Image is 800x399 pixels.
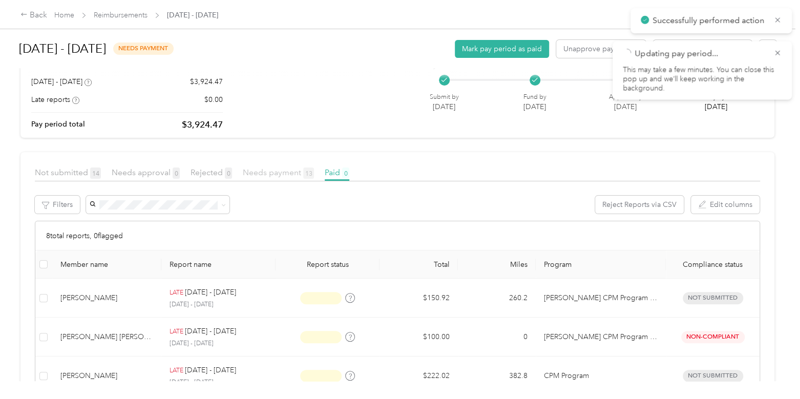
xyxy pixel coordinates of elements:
button: Edit columns [691,196,760,214]
span: Not submitted [35,167,101,177]
th: Program [536,250,666,279]
p: [DATE] [705,101,727,112]
div: Member name [60,260,153,269]
p: Submit by [430,93,459,102]
a: Home [54,11,74,19]
span: 0 [342,167,349,179]
div: 8 total reports, 0 flagged [35,221,760,250]
p: CPM Program [544,370,658,382]
span: unpaying [300,292,342,304]
h1: [DATE] - [DATE] [19,36,106,61]
td: 382.8 [458,356,536,395]
div: Miles [466,260,528,269]
td: 260.2 [458,279,536,318]
th: Report name [161,250,276,279]
td: 0 [458,318,536,356]
td: CPM Program [536,356,666,395]
p: LATE [170,366,183,375]
p: LATE [170,327,183,337]
span: [DATE] - [DATE] [167,10,218,20]
button: Mark pay period as paid [455,40,549,58]
span: needs payment [113,43,174,54]
td: $222.02 [380,356,457,395]
p: [DATE] [609,101,642,112]
button: Filters [35,196,80,214]
p: $3,924.47 [182,118,223,131]
p: [DATE] - [DATE] [185,365,236,376]
td: T. Disney CPM Program (Compliance) [536,279,666,318]
p: [PERSON_NAME] CPM Program (Compliance) [544,292,658,304]
p: [DATE] - [DATE] [185,287,236,298]
p: LATE [170,288,183,298]
span: 14 [90,167,101,179]
p: $0.00 [204,94,223,105]
iframe: Everlance-gr Chat Button Frame [743,342,800,399]
p: [PERSON_NAME] CPM Program (Compliance) [544,331,658,343]
p: $3,924.47 [190,76,223,87]
span: unpaying [300,331,342,343]
span: Compliance status [674,260,751,269]
p: [DATE] [523,101,546,112]
div: Late reports [31,94,79,105]
a: Reimbursements [94,11,148,19]
p: This may take a few minutes. You can close this pop up and we’ll keep working in the background. [623,65,782,93]
p: Fund by [523,93,546,102]
span: Not submitted [683,370,743,382]
span: Not submitted [683,292,743,304]
td: T. Disney CPM Program (Compliance) [536,318,666,356]
p: Approve by [609,93,642,102]
p: Updating pay period... [635,47,766,60]
p: [DATE] - [DATE] [170,378,267,387]
div: [PERSON_NAME] [PERSON_NAME] [60,331,153,343]
span: Report status [284,260,371,269]
span: Rejected [191,167,232,177]
span: Non-Compliant [681,331,745,343]
p: Successfully performed action [652,14,766,27]
button: Reject Reports via CSV [595,196,684,214]
div: Total [388,260,449,269]
span: unpaying [300,370,342,382]
p: [DATE] [430,101,459,112]
span: Needs approval [112,167,180,177]
div: [DATE] - [DATE] [31,76,92,87]
button: Generate funding request [653,40,752,58]
td: $100.00 [380,318,457,356]
div: [PERSON_NAME] [60,292,153,304]
p: [DATE] - [DATE] [170,300,267,309]
p: Pay period total [31,119,85,130]
span: 0 [225,167,232,179]
p: [DATE] - [DATE] [185,326,236,337]
p: [DATE] - [DATE] [170,339,267,348]
span: Paid [325,167,349,177]
div: Back [20,9,47,22]
span: Needs payment [243,167,314,177]
td: $150.92 [380,279,457,318]
th: Member name [52,250,161,279]
span: 0 [173,167,180,179]
span: 13 [303,167,314,179]
button: Unapprove pay period [556,40,646,58]
div: [PERSON_NAME] [60,370,153,382]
